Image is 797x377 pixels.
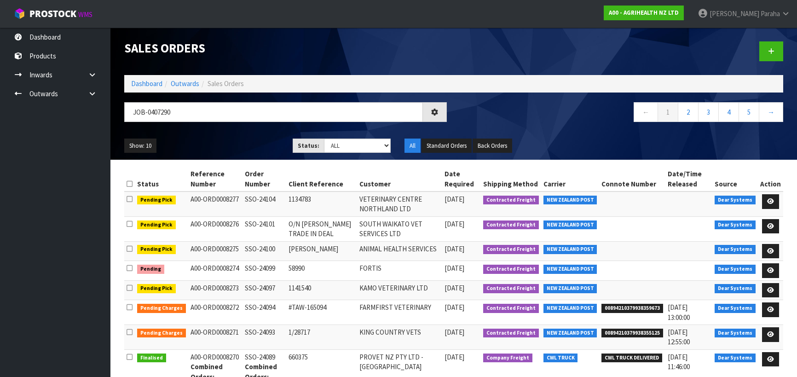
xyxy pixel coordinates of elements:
span: [DATE] [445,244,464,253]
td: A00-ORD0008276 [188,216,243,241]
strong: A00 - AGRIHEALTH NZ LTD [609,9,679,17]
td: 1141540 [286,280,357,300]
span: [DATE] 12:55:00 [668,328,690,346]
td: SSO-24099 [243,261,286,281]
span: Dear Systems [715,220,756,230]
span: Pending Charges [137,304,186,313]
span: [DATE] [445,195,464,203]
span: Dear Systems [715,245,756,254]
th: Customer [357,167,442,191]
a: 5 [739,102,759,122]
td: SSO-24101 [243,216,286,241]
span: NEW ZEALAND POST [543,196,597,205]
th: Client Reference [286,167,357,191]
span: Dear Systems [715,265,756,274]
td: SOUTH WAIKATO VET SERVICES LTD [357,216,442,241]
span: [DATE] 13:00:00 [668,303,690,321]
td: [PERSON_NAME] [286,241,357,261]
span: Dear Systems [715,284,756,293]
button: Back Orders [473,139,512,153]
span: Paraha [761,9,780,18]
span: Dear Systems [715,354,756,363]
td: SSO-24094 [243,300,286,325]
a: 1 [658,102,678,122]
td: 1/28717 [286,325,357,350]
td: ANIMAL HEALTH SERVICES [357,241,442,261]
th: Date Required [442,167,481,191]
th: Action [758,167,783,191]
span: Pending Pick [137,220,176,230]
a: Outwards [171,79,199,88]
span: [DATE] [445,264,464,273]
input: Search sales orders [124,102,423,122]
img: cube-alt.png [14,8,25,19]
span: [DATE] [445,328,464,336]
span: Pending [137,265,164,274]
span: Dear Systems [715,196,756,205]
a: → [759,102,783,122]
a: A00 - AGRIHEALTH NZ LTD [604,6,684,20]
th: Order Number [243,167,286,191]
span: [DATE] [445,303,464,312]
a: Dashboard [131,79,162,88]
a: 3 [698,102,719,122]
span: Contracted Freight [483,245,539,254]
td: A00-ORD0008275 [188,241,243,261]
a: 2 [678,102,699,122]
td: #TAW-165094 [286,300,357,325]
h1: Sales Orders [124,41,447,55]
span: NEW ZEALAND POST [543,220,597,230]
span: Contracted Freight [483,329,539,338]
span: Finalised [137,354,166,363]
td: KING COUNTRY VETS [357,325,442,350]
span: NEW ZEALAND POST [543,265,597,274]
th: Date/Time Released [665,167,713,191]
span: Contracted Freight [483,196,539,205]
td: FORTIS [357,261,442,281]
span: Dear Systems [715,304,756,313]
span: [DATE] [445,353,464,361]
td: SSO-24097 [243,280,286,300]
span: [PERSON_NAME] [710,9,759,18]
th: Connote Number [599,167,665,191]
span: CWL TRUCK [543,354,578,363]
th: Status [135,167,188,191]
th: Source [712,167,758,191]
td: KAMO VETERINARY LTD [357,280,442,300]
button: All [404,139,421,153]
span: Pending Pick [137,245,176,254]
td: SSO-24093 [243,325,286,350]
span: Sales Orders [208,79,244,88]
th: Reference Number [188,167,243,191]
th: Shipping Method [481,167,541,191]
span: Company Freight [483,354,532,363]
span: Contracted Freight [483,304,539,313]
a: ← [634,102,658,122]
span: [DATE] [445,284,464,292]
span: ProStock [29,8,76,20]
td: SSO-24104 [243,191,286,216]
td: A00-ORD0008274 [188,261,243,281]
span: [DATE] 11:46:00 [668,353,690,371]
a: 4 [718,102,739,122]
span: [DATE] [445,220,464,228]
span: Pending Pick [137,284,176,293]
td: SSO-24100 [243,241,286,261]
td: A00-ORD0008273 [188,280,243,300]
strong: Status: [298,142,319,150]
span: CWL TRUCK DELIVERED [601,354,662,363]
th: Carrier [541,167,600,191]
nav: Page navigation [461,102,783,125]
span: NEW ZEALAND POST [543,329,597,338]
td: 58990 [286,261,357,281]
span: Pending Charges [137,329,186,338]
span: NEW ZEALAND POST [543,245,597,254]
td: 1134783 [286,191,357,216]
small: WMS [78,10,92,19]
span: Contracted Freight [483,284,539,293]
span: Contracted Freight [483,220,539,230]
td: O/N [PERSON_NAME] TRADE IN DEAL [286,216,357,241]
button: Show: 10 [124,139,156,153]
span: Contracted Freight [483,265,539,274]
span: 00894210379938359673 [601,304,663,313]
